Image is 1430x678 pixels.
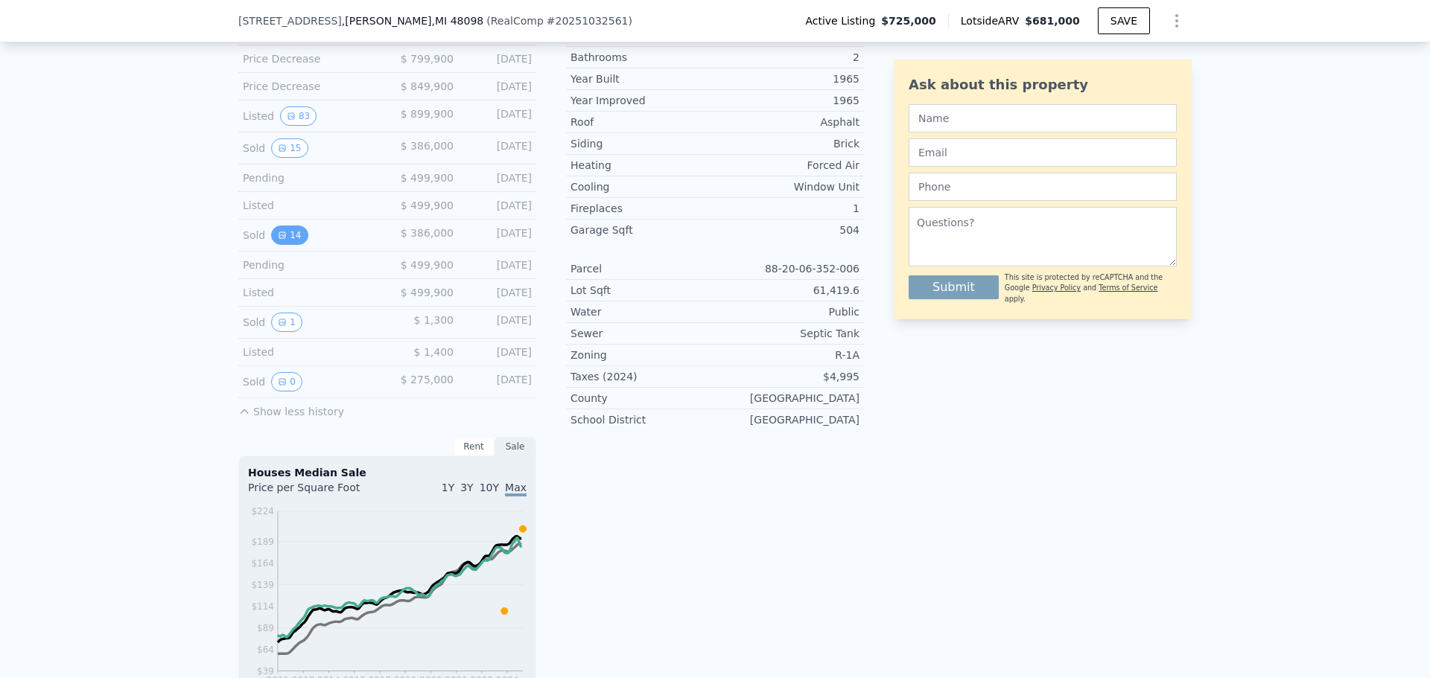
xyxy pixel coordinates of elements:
[486,13,632,28] div: ( )
[243,170,375,185] div: Pending
[1032,284,1081,292] a: Privacy Policy
[1098,7,1150,34] button: SAVE
[243,198,375,213] div: Listed
[715,115,859,129] div: Asphalt
[715,71,859,86] div: 1965
[571,223,715,237] div: Garage Sqft
[715,348,859,362] div: R-1A
[465,258,532,272] div: [DATE]
[571,93,715,108] div: Year Improved
[238,13,342,28] span: [STREET_ADDRESS]
[271,372,302,391] button: View historical data
[715,93,859,108] div: 1965
[715,369,859,384] div: $4,995
[571,179,715,194] div: Cooling
[257,645,274,655] tspan: $64
[401,199,454,211] span: $ 499,900
[1162,6,1192,36] button: Show Options
[909,138,1177,167] input: Email
[465,226,532,245] div: [DATE]
[465,170,532,185] div: [DATE]
[571,261,715,276] div: Parcel
[251,558,274,569] tspan: $164
[248,465,527,480] div: Houses Median Sale
[715,283,859,298] div: 61,419.6
[401,287,454,298] span: $ 499,900
[495,437,536,456] div: Sale
[257,623,274,633] tspan: $89
[401,140,454,152] span: $ 386,000
[271,313,302,332] button: View historical data
[547,15,629,27] span: # 20251032561
[715,50,859,65] div: 2
[243,226,375,245] div: Sold
[571,326,715,341] div: Sewer
[238,398,344,419] button: Show less history
[401,108,454,120] span: $ 899,900
[465,138,532,158] div: [DATE]
[271,138,308,158] button: View historical data
[465,345,532,359] div: [DATE]
[248,480,387,504] div: Price per Square Foot
[414,314,454,326] span: $ 1,300
[909,173,1177,201] input: Phone
[715,223,859,237] div: 504
[243,345,375,359] div: Listed
[465,51,532,66] div: [DATE]
[571,283,715,298] div: Lot Sqft
[243,79,375,94] div: Price Decrease
[243,258,375,272] div: Pending
[571,50,715,65] div: Bathrooms
[715,326,859,341] div: Septic Tank
[465,372,532,391] div: [DATE]
[715,158,859,173] div: Forced Air
[442,482,454,493] span: 1Y
[571,201,715,216] div: Fireplaces
[414,346,454,358] span: $ 1,400
[1099,284,1157,292] a: Terms of Service
[480,482,499,493] span: 10Y
[257,666,274,677] tspan: $39
[571,348,715,362] div: Zoning
[571,304,715,319] div: Water
[251,580,274,590] tspan: $139
[401,259,454,271] span: $ 499,900
[491,15,544,27] span: RealComp
[251,601,274,612] tspan: $114
[243,313,375,332] div: Sold
[251,537,274,547] tspan: $189
[805,13,881,28] span: Active Listing
[465,106,532,126] div: [DATE]
[715,261,859,276] div: 88-20-06-352-006
[465,313,532,332] div: [DATE]
[280,106,317,126] button: View historical data
[460,482,473,493] span: 3Y
[715,201,859,216] div: 1
[342,13,483,28] span: , [PERSON_NAME]
[881,13,936,28] span: $725,000
[271,226,308,245] button: View historical data
[1005,272,1177,304] div: This site is protected by reCAPTCHA and the Google and apply.
[909,74,1177,95] div: Ask about this property
[571,71,715,86] div: Year Built
[251,506,274,517] tspan: $224
[401,53,454,65] span: $ 799,900
[571,158,715,173] div: Heating
[909,104,1177,132] input: Name
[571,369,715,384] div: Taxes (2024)
[909,275,999,299] button: Submit
[465,198,532,213] div: [DATE]
[401,227,454,239] span: $ 386,000
[715,412,859,427] div: [GEOGRAPHIC_DATA]
[401,374,454,386] span: $ 275,000
[243,285,375,300] div: Listed
[432,15,484,27] span: , MI 48098
[571,412,715,427] div: School District
[243,138,375,158] div: Sold
[243,51,375,66] div: Price Decrease
[715,179,859,194] div: Window Unit
[571,115,715,129] div: Roof
[243,106,375,126] div: Listed
[465,285,532,300] div: [DATE]
[715,391,859,406] div: [GEOGRAPHIC_DATA]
